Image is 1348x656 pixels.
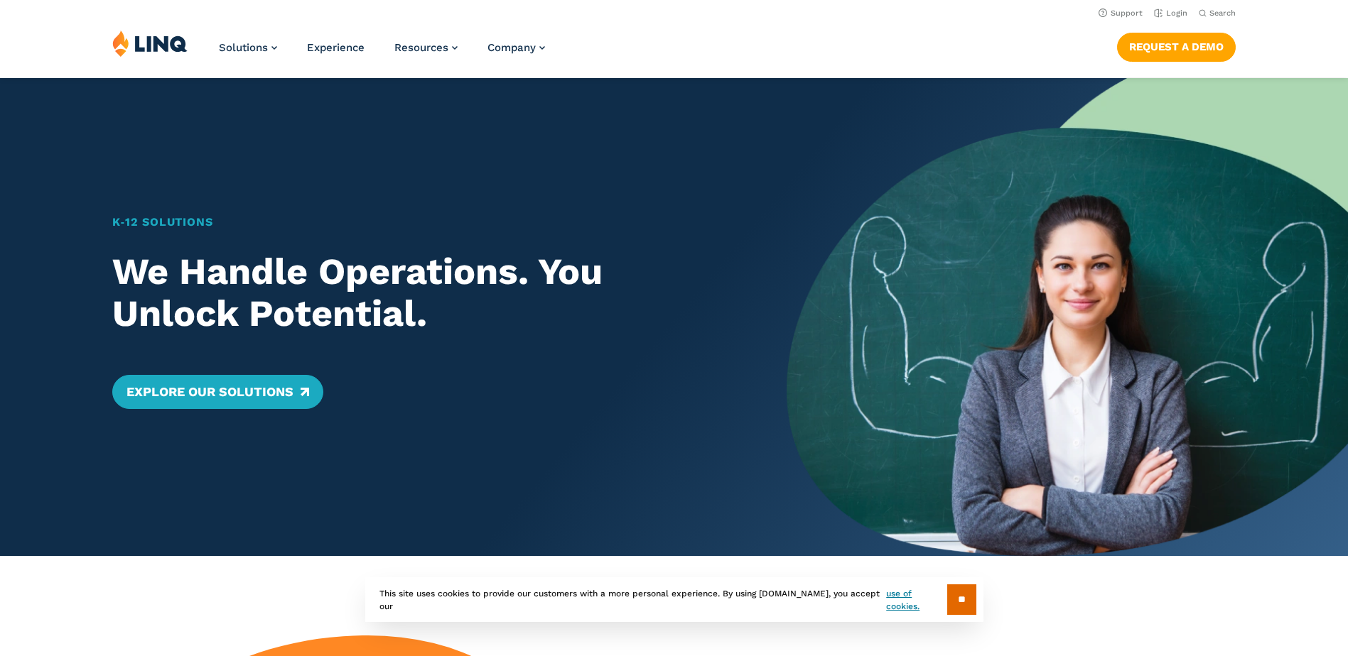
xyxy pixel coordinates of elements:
[307,41,365,54] a: Experience
[365,577,983,622] div: This site uses cookies to provide our customers with a more personal experience. By using [DOMAIN...
[487,41,545,54] a: Company
[1117,33,1236,61] a: Request a Demo
[112,375,323,409] a: Explore Our Solutions
[112,214,731,231] h1: K‑12 Solutions
[112,30,188,57] img: LINQ | K‑12 Software
[1154,9,1187,18] a: Login
[1199,8,1236,18] button: Open Search Bar
[1117,30,1236,61] nav: Button Navigation
[886,587,947,613] a: use of cookies.
[1099,9,1143,18] a: Support
[787,78,1348,556] img: Home Banner
[219,41,268,54] span: Solutions
[487,41,536,54] span: Company
[394,41,458,54] a: Resources
[219,41,277,54] a: Solutions
[394,41,448,54] span: Resources
[1209,9,1236,18] span: Search
[112,251,731,336] h2: We Handle Operations. You Unlock Potential.
[219,30,545,77] nav: Primary Navigation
